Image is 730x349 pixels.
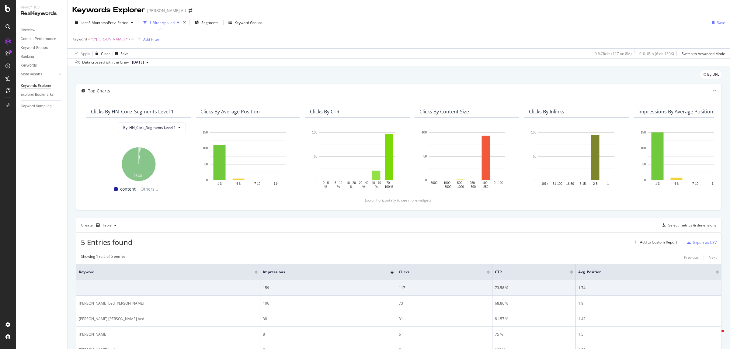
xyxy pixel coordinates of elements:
[79,332,258,337] div: [PERSON_NAME]
[84,198,714,203] div: (scroll horizontally to see more widgets)
[578,301,719,306] div: 1.9
[72,36,87,42] span: Keyword
[204,163,208,166] text: 50
[533,155,537,158] text: 50
[21,83,51,89] div: Keywords Explorer
[21,92,54,98] div: Explorer Bookmarks
[709,255,717,260] div: Next
[206,178,208,182] text: 0
[529,109,564,115] div: Clicks By Inlinks
[315,178,317,182] text: 0
[21,83,63,89] a: Keywords Explorer
[578,285,719,291] div: 1.74
[350,185,353,188] text: %
[79,316,258,322] div: [PERSON_NAME] [PERSON_NAME] bed
[534,178,536,182] text: 0
[88,88,110,94] div: Top Charts
[21,36,56,42] div: Content Performance
[312,131,317,134] text: 100
[337,185,340,188] text: %
[263,285,394,291] div: 159
[423,155,427,158] text: 50
[254,182,260,185] text: 7-10
[21,62,37,69] div: Keywords
[495,316,573,322] div: 81.57 %
[638,109,713,115] div: Impressions By Average Position
[668,223,716,228] div: Select metrics & dimensions
[372,181,381,185] text: 40 - 70
[147,8,186,14] div: [PERSON_NAME] AU
[120,185,136,193] span: content
[203,131,208,134] text: 150
[529,129,624,189] div: A chart.
[21,71,42,78] div: More Reports
[495,301,573,306] div: 68.86 %
[310,109,339,115] div: Clicks By CTR
[483,185,488,188] text: 250
[335,181,342,185] text: 5 - 10
[274,182,279,185] text: 11+
[72,5,145,15] div: Keywords Explorer
[113,49,129,58] button: Save
[422,131,427,134] text: 100
[692,182,698,185] text: 7-10
[684,254,699,261] button: Previous
[200,129,295,189] svg: A chart.
[323,181,329,185] text: 0 - 5
[553,182,562,185] text: 51-100
[640,240,677,244] div: Add to Custom Report
[21,54,63,60] a: Ranking
[200,109,260,115] div: Clicks By Average Position
[386,181,391,185] text: 70 -
[118,123,186,132] button: By: HN_Core_Segments Level 1
[310,129,405,189] div: A chart.
[471,185,476,188] text: 500
[495,332,573,337] div: 75 %
[399,316,490,322] div: 31
[263,301,394,306] div: 106
[709,254,717,261] button: Next
[91,144,186,182] div: A chart.
[21,103,52,109] div: Keyword Sampling
[21,36,63,42] a: Content Performance
[120,51,129,56] div: Save
[236,182,241,185] text: 4-6
[607,182,609,185] text: 1
[707,73,719,76] span: By URL
[82,60,130,65] div: Data crossed with the Crawl
[134,174,142,178] text: 98.3%
[81,20,104,25] span: Last 3 Months
[263,269,381,275] span: Impressions
[494,181,503,185] text: 0 - 100
[21,54,34,60] div: Ranking
[495,269,561,275] span: CTR
[130,59,151,66] button: [DATE]
[325,185,327,188] text: %
[91,35,130,43] span: ^.*[PERSON_NAME].*$
[21,71,57,78] a: More Reports
[419,109,469,115] div: Clicks By Content Size
[399,269,478,275] span: Clicks
[709,328,724,343] iframe: Intercom live chat
[21,5,62,10] div: Analytics
[226,18,265,27] button: Keyword Groups
[81,51,90,56] div: Apply
[712,182,717,185] text: 11+
[693,240,717,245] div: Export as CSV
[375,185,378,188] text: %
[101,51,110,56] div: Clear
[132,60,144,65] span: 2025 Sep. 14th
[102,223,112,227] div: Table
[362,185,365,188] text: %
[359,181,369,185] text: 20 - 40
[642,163,646,166] text: 50
[457,181,464,185] text: 500 -
[21,45,63,51] a: Keyword Groups
[470,181,477,185] text: 250 -
[566,182,574,185] text: 16-50
[399,332,490,337] div: 6
[482,181,489,185] text: 100 -
[263,332,394,337] div: 8
[385,185,393,188] text: 100 %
